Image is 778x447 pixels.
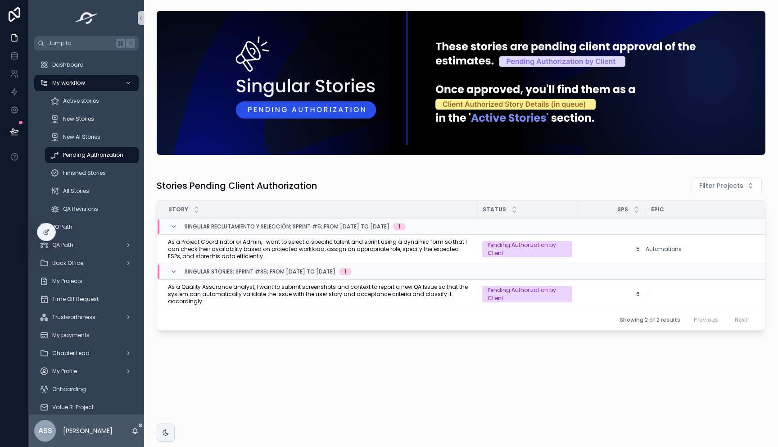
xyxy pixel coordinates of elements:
[52,79,85,87] span: My workflow
[52,242,73,249] span: QA Path
[344,268,346,275] div: 1
[63,426,113,435] p: [PERSON_NAME]
[34,75,139,91] a: My workflow
[48,40,113,47] span: Jump to...
[646,291,756,298] a: --
[583,291,640,298] a: 6
[583,246,640,253] a: 5
[52,404,94,411] span: Value R. Project
[482,286,572,302] a: Pending Authorization by Client
[45,201,139,217] a: QA Revisions
[646,246,756,253] a: Automations
[617,206,628,213] span: SPs
[45,183,139,199] a: All Stories
[63,133,100,141] span: New AI Stories
[185,223,389,230] span: Singular Reclutamiento y Selección; Sprint #5; From [DATE] to [DATE]
[34,36,139,50] button: Jump to...K
[34,399,139,415] a: Value R. Project
[692,177,762,194] button: Select Button
[699,181,743,190] span: Filter Projects
[34,237,139,253] a: QA Path
[52,296,99,303] span: Time Off Request
[488,286,567,302] div: Pending Authorization by Client
[34,219,139,235] a: PO Path
[45,129,139,145] a: New AI Stories
[488,241,567,257] div: Pending Authorization by Client
[646,246,682,253] a: Automations
[168,238,471,260] a: As a Project Coordinator or Admin, I want to select a specific talent and sprint using a dynamic ...
[29,50,144,415] div: scrollable content
[52,386,86,393] span: Onboarding
[620,316,680,324] span: Showing 2 of 2 results
[157,179,317,192] h1: Stories Pending Client Authorization
[52,332,90,339] span: My payments
[45,165,139,181] a: Finished Stories
[72,11,101,25] img: App logo
[646,291,652,298] span: --
[34,255,139,271] a: Back Office
[34,309,139,325] a: Trustworthiness
[483,206,506,213] span: Status
[34,363,139,379] a: My Profile
[52,61,84,68] span: Dashboard
[52,223,72,231] span: PO Path
[38,425,52,436] span: ASS
[45,93,139,109] a: Active stories
[168,283,471,305] a: As a Quality Assurance analyst, I want to submit screenshots and context to report a new QA Issue...
[127,40,134,47] span: K
[52,278,82,285] span: My Projects
[63,205,98,213] span: QA Revisions
[63,151,123,159] span: Pending Authorization
[482,241,572,257] a: Pending Authorization by Client
[52,350,90,357] span: Chapter Lead
[34,273,139,289] a: My Projects
[52,368,77,375] span: My Profile
[63,115,94,123] span: New Stories
[52,314,95,321] span: Trustworthiness
[34,291,139,307] a: Time Off Request
[651,206,664,213] span: Epic
[168,206,188,213] span: Story
[34,345,139,361] a: Chapter Lead
[34,327,139,343] a: My payments
[398,223,400,230] div: 1
[52,260,83,267] span: Back Office
[45,111,139,127] a: New Stories
[63,187,89,195] span: All Stories
[34,381,139,397] a: Onboarding
[63,169,106,177] span: Finished Stories
[63,97,99,105] span: Active stories
[185,268,335,275] span: Singular Stories; Sprint #85; From [DATE] to [DATE]
[34,57,139,73] a: Dashboard
[45,147,139,163] a: Pending Authorization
